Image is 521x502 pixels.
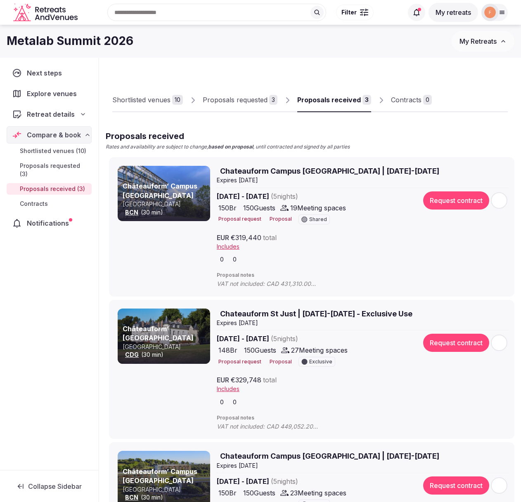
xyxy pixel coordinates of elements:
span: Shortlisted venues (10) [20,147,86,155]
strong: based on proposal [208,144,253,150]
div: Expire s [DATE] [217,319,509,327]
span: Collapse Sidebar [28,482,82,490]
button: Request contract [423,191,489,210]
span: 150 Br [218,203,237,213]
a: Châteauform’ [GEOGRAPHIC_DATA] [123,325,194,342]
button: My Retreats [452,31,514,52]
button: Collapse Sidebar [7,477,92,495]
span: total [263,375,277,385]
a: Proposals requested3 [203,88,277,112]
span: total [263,233,277,243]
span: 148 Br [218,345,237,355]
span: 0 [233,398,237,406]
span: 150 Guests [243,203,275,213]
span: 150 Guests [244,345,276,355]
div: 10 [172,95,183,105]
a: Contracts [7,198,92,210]
span: Compare & book [27,130,81,140]
h2: Proposals received [106,130,350,142]
a: BCN [125,209,138,216]
button: 0 [217,396,226,408]
span: Contracts [20,200,48,208]
span: VAT not included: CAD 449,052.20 VAT amount: CAD 89,810.44 Total including VAT: CAD 538,862.64 Ea... [217,422,499,431]
a: CDG [125,351,139,358]
span: 0 [220,398,224,406]
span: €319,440 [231,233,261,243]
div: 0 [423,95,432,105]
a: Shortlisted venues10 [112,88,183,112]
div: Proposals received [297,95,361,105]
span: ( 5 night s ) [271,335,298,343]
button: Includes [217,385,246,393]
div: 3 [269,95,277,105]
p: Rates and availability are subject to change, , until contracted and signed by all parties [106,144,350,151]
button: My retreats [429,3,478,22]
span: Explore venues [27,89,80,99]
p: [GEOGRAPHIC_DATA] [123,343,208,351]
a: Châteauform’ Campus [GEOGRAPHIC_DATA] [123,467,197,485]
img: freya [484,7,496,18]
span: €329,748 [231,375,261,385]
span: My Retreats [459,37,497,45]
button: Request contract [423,334,489,352]
button: Request contract [423,476,489,495]
a: Proposals received (3) [7,183,92,195]
div: Expire s [DATE] [217,176,509,184]
span: Proposals received (3) [20,185,85,193]
button: Proposal [268,216,292,223]
span: Shared [309,217,327,222]
a: Proposals requested (3) [7,160,92,180]
button: Proposal request [217,216,261,223]
span: ( 5 night s ) [271,192,298,200]
span: EUR [217,233,229,243]
span: Notifications [27,218,72,228]
span: ( 5 night s ) [271,477,298,486]
span: [DATE] - [DATE] [217,191,410,201]
button: 0 [217,254,226,265]
span: Retreat details [27,109,75,119]
div: (30 min) [123,208,208,217]
a: BCN [125,494,138,501]
button: Includes [217,243,246,251]
p: [GEOGRAPHIC_DATA] [123,486,208,494]
div: Expire s [DATE] [217,462,509,470]
span: Proposals requested (3) [20,162,88,178]
span: 0 [220,255,224,264]
span: Next steps [27,68,65,78]
span: Proposal notes [217,415,509,422]
div: Contracts [391,95,422,105]
button: Filter [336,5,374,20]
div: Shortlisted venues [112,95,171,105]
span: Filter [341,8,357,16]
span: Chateauform Campus [GEOGRAPHIC_DATA] | [DATE]-[DATE] [220,166,439,176]
p: [GEOGRAPHIC_DATA] [123,200,208,208]
span: 27 Meeting spaces [291,345,348,355]
button: Proposal request [217,358,261,365]
div: (30 min) [123,493,208,502]
span: VAT not included: CAD 431,310.00 VAT amount: CAD 90,575.10 Total including VAT: CAD 521,885.10 Ea... [217,280,498,288]
span: 0 [233,255,237,264]
a: Next steps [7,64,92,82]
span: Chateauform St Just | [DATE]-[DATE] - Exclusive Use [220,309,412,319]
h1: Metalab Summit 2026 [7,33,133,49]
a: Shortlisted venues (10) [7,145,92,157]
span: 23 Meeting spaces [290,488,346,498]
span: [DATE] - [DATE] [217,476,410,486]
span: Exclusive [309,359,332,364]
span: 150 Guests [243,488,275,498]
button: Proposal [268,358,292,365]
button: 0 [230,396,239,408]
span: Chateauform Campus [GEOGRAPHIC_DATA] | [DATE]-[DATE] [220,451,439,461]
svg: Retreats and Venues company logo [13,3,79,22]
span: 150 Br [218,488,237,498]
a: Notifications [7,214,92,232]
div: Proposals requested [203,95,268,105]
a: Visit the homepage [13,3,79,22]
a: Explore venues [7,85,92,102]
button: 0 [230,254,239,265]
span: EUR [217,375,229,385]
span: Proposal notes [217,272,509,279]
a: Contracts0 [391,88,432,112]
